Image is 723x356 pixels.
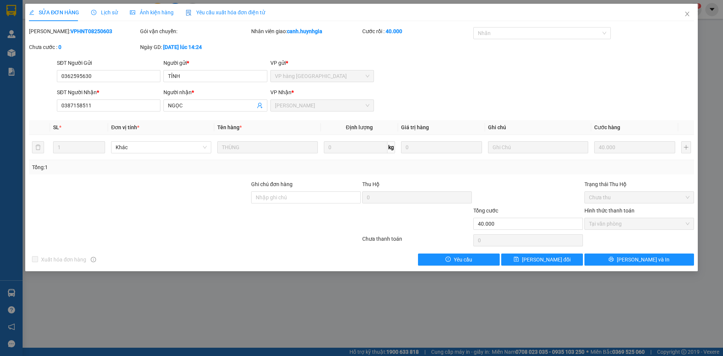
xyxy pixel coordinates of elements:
[140,27,250,35] div: Gói vận chuyển:
[584,180,694,188] div: Trạng thái Thu Hộ
[91,257,96,262] span: info-circle
[29,9,79,15] span: SỬA ĐƠN HÀNG
[257,102,263,108] span: user-add
[217,141,317,153] input: VD: Bàn, Ghế
[522,255,570,264] span: [PERSON_NAME] đổi
[251,191,361,203] input: Ghi chú đơn hàng
[91,9,118,15] span: Lịch sử
[130,10,135,15] span: picture
[287,28,322,34] b: canh.huynhgia
[387,141,395,153] span: kg
[584,208,635,214] label: Hình thức thanh toán
[684,11,690,17] span: close
[275,100,369,111] span: Phạm Ngũ Lão
[270,89,291,95] span: VP Nhận
[58,44,61,50] b: 0
[445,257,451,263] span: exclamation-circle
[386,28,402,34] b: 40.000
[140,43,250,51] div: Ngày GD:
[32,141,44,153] button: delete
[594,141,675,153] input: 0
[57,59,160,67] div: SĐT Người Gửi
[53,124,59,130] span: SL
[584,254,694,266] button: printer[PERSON_NAME] và In
[163,88,267,96] div: Người nhận
[454,255,472,264] span: Yêu cầu
[186,9,265,15] span: Yêu cầu xuất hóa đơn điện tử
[186,10,192,16] img: icon
[38,255,89,264] span: Xuất hóa đơn hàng
[130,9,174,15] span: Ảnh kiện hàng
[251,27,361,35] div: Nhân viên giao:
[29,43,139,51] div: Chưa cước :
[217,124,242,130] span: Tên hàng
[485,120,591,135] th: Ghi chú
[91,10,96,15] span: clock-circle
[681,141,691,153] button: plus
[346,124,373,130] span: Định lượng
[401,124,429,130] span: Giá trị hàng
[32,163,279,171] div: Tổng: 1
[116,142,207,153] span: Khác
[401,141,482,153] input: 0
[418,254,500,266] button: exclamation-circleYêu cầu
[163,44,202,50] b: [DATE] lúc 14:24
[57,88,160,96] div: SĐT Người Nhận
[163,59,267,67] div: Người gửi
[29,10,34,15] span: edit
[362,181,380,187] span: Thu Hộ
[594,124,620,130] span: Cước hàng
[514,257,519,263] span: save
[111,124,139,130] span: Đơn vị tính
[589,192,689,203] span: Chưa thu
[361,235,473,248] div: Chưa thanh toán
[275,70,369,82] span: VP hàng Nha Trang
[29,27,139,35] div: [PERSON_NAME]:
[362,27,472,35] div: Cước rồi :
[609,257,614,263] span: printer
[251,181,293,187] label: Ghi chú đơn hàng
[488,141,588,153] input: Ghi Chú
[589,218,689,229] span: Tại văn phòng
[270,59,374,67] div: VP gửi
[473,208,498,214] span: Tổng cước
[70,28,112,34] b: VPHNT08250603
[501,254,583,266] button: save[PERSON_NAME] đổi
[677,4,698,25] button: Close
[617,255,670,264] span: [PERSON_NAME] và In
